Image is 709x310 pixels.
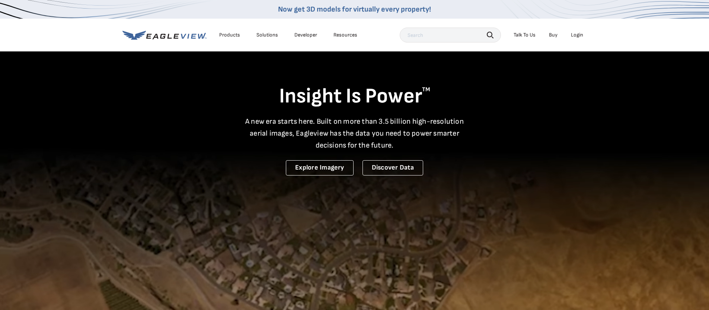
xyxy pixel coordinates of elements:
a: Discover Data [363,160,423,175]
a: Developer [294,32,317,38]
sup: TM [422,86,430,93]
div: Login [571,32,583,38]
a: Buy [549,32,558,38]
div: Talk To Us [514,32,536,38]
div: Products [219,32,240,38]
div: Resources [333,32,357,38]
div: Solutions [256,32,278,38]
a: Now get 3D models for virtually every property! [278,5,431,14]
a: Explore Imagery [286,160,354,175]
p: A new era starts here. Built on more than 3.5 billion high-resolution aerial images, Eagleview ha... [241,116,469,151]
h1: Insight Is Power [122,83,587,110]
input: Search [400,28,501,42]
